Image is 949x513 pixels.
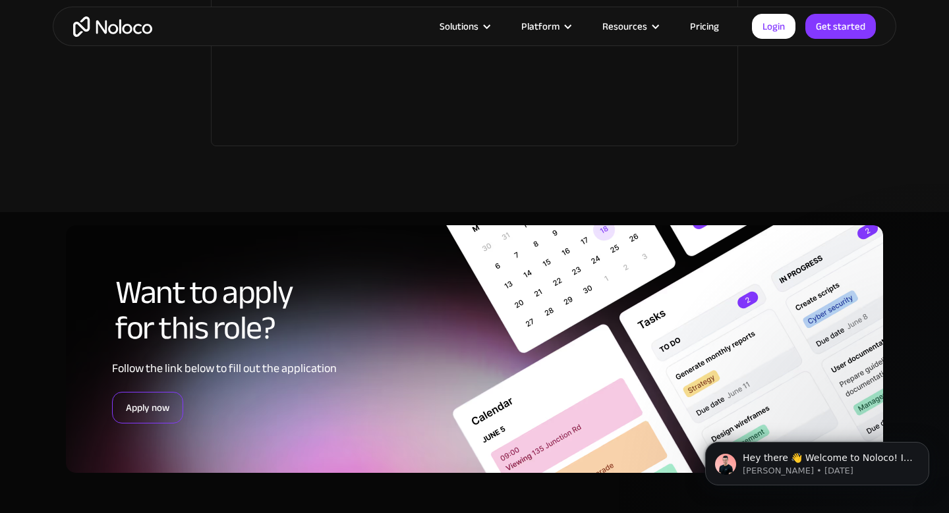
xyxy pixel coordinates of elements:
div: Resources [602,18,647,35]
div: Platform [505,18,586,35]
a: Pricing [674,18,735,35]
iframe: Intercom notifications message [685,414,949,506]
div: Platform [521,18,560,35]
div: Solutions [423,18,505,35]
div: Solutions [440,18,478,35]
span: Want to apply for this role? [115,275,445,346]
div: Follow the link below to fill out the application [112,359,445,379]
a: Apply now [112,392,183,423]
div: Resources [586,18,674,35]
a: home [73,16,152,37]
a: Login [752,14,795,39]
a: Get started [805,14,876,39]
